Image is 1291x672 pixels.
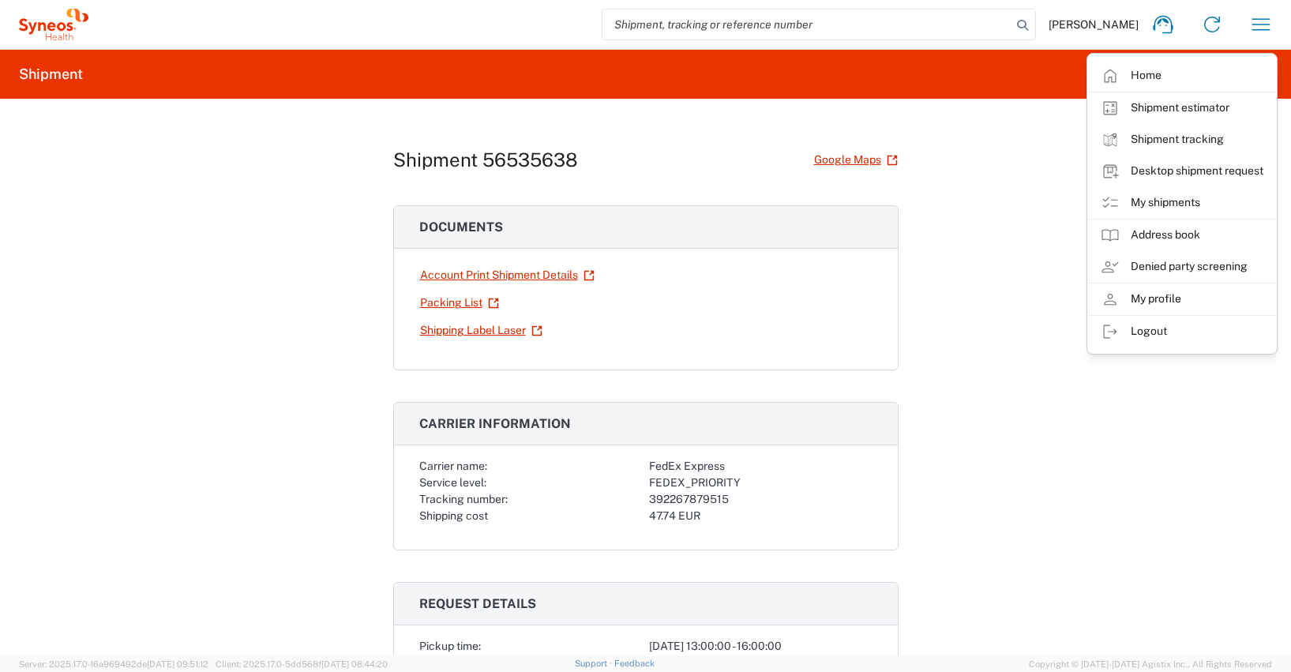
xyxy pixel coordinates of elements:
span: Tracking number: [419,493,508,505]
a: Home [1088,60,1276,92]
a: My profile [1088,283,1276,315]
span: Documents [419,220,503,235]
a: Feedback [614,659,655,668]
a: Shipping Label Laser [419,317,543,344]
span: Client: 2025.17.0-5dd568f [216,659,388,669]
div: 392267879515 [649,491,873,508]
a: Shipment estimator [1088,92,1276,124]
a: Denied party screening [1088,251,1276,283]
span: [PERSON_NAME] [1049,17,1139,32]
a: Packing List [419,289,500,317]
div: FEDEX_PRIORITY [649,475,873,491]
a: Desktop shipment request [1088,156,1276,187]
span: [DATE] 09:51:12 [147,659,208,669]
span: Carrier information [419,416,571,431]
div: FedEx Express [649,458,873,475]
a: My shipments [1088,187,1276,219]
span: Carrier name: [419,460,487,472]
h2: Shipment [19,65,83,84]
span: Pickup time: [419,640,481,652]
a: Google Maps [813,146,899,174]
span: Shipping cost [419,509,488,522]
a: Logout [1088,316,1276,347]
div: 47.74 EUR [649,508,873,524]
div: [DATE] 13:00:00 - 16:00:00 [649,638,873,655]
span: Copyright © [DATE]-[DATE] Agistix Inc., All Rights Reserved [1029,657,1272,671]
span: Server: 2025.17.0-16a969492de [19,659,208,669]
a: Support [575,659,614,668]
a: Address book [1088,220,1276,251]
span: Service level: [419,476,486,489]
a: Shipment tracking [1088,124,1276,156]
span: [DATE] 08:44:20 [321,659,388,669]
input: Shipment, tracking or reference number [602,9,1011,39]
span: Request details [419,596,536,611]
a: Account Print Shipment Details [419,261,595,289]
h1: Shipment 56535638 [393,148,578,171]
